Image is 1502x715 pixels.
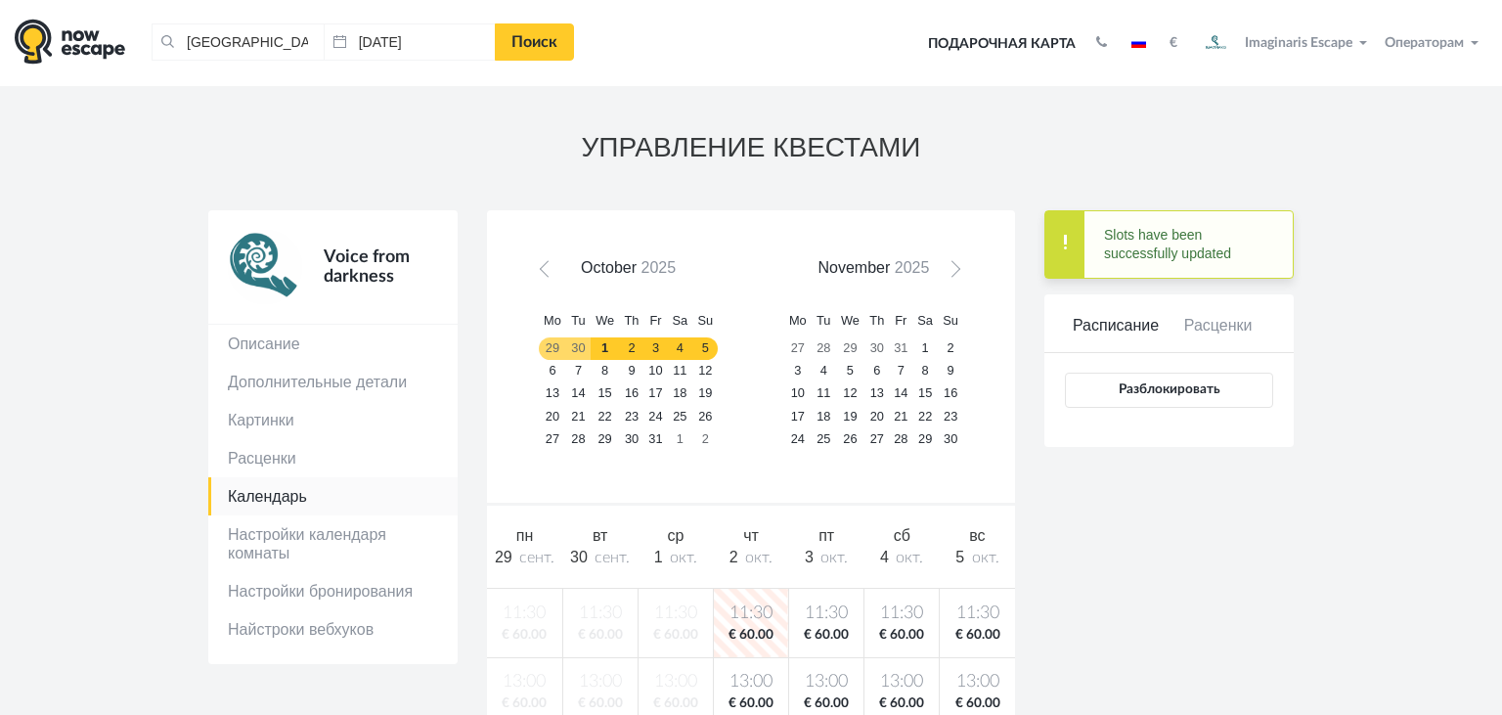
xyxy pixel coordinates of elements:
span: пн [516,527,534,544]
a: 14 [889,382,912,405]
a: 16 [938,382,963,405]
a: Prev [536,259,564,288]
a: 3 [784,360,812,382]
span: окт. [820,550,848,565]
span: 11:30 [718,602,784,626]
span: Wednesday [596,313,614,328]
span: вт [593,527,607,544]
a: 8 [912,360,938,382]
a: 29 [912,427,938,450]
span: пт [818,527,834,544]
span: вс [969,527,985,544]
span: Monday [544,313,561,328]
a: 20 [864,405,889,427]
span: € 60.00 [868,694,935,713]
span: Saturday [673,313,688,328]
a: 23 [938,405,963,427]
span: 2025 [895,259,930,276]
a: 13 [864,382,889,405]
a: 12 [692,360,718,382]
a: Расценки [208,439,458,477]
a: 21 [566,405,591,427]
a: Описание [208,325,458,363]
a: Дополнительные детали [208,363,458,401]
span: 4 [880,549,889,565]
span: Tuesday [571,313,585,328]
a: 13 [539,382,566,405]
span: окт. [745,550,773,565]
span: October [581,259,637,276]
a: 1 [591,337,620,360]
span: сент. [519,550,554,565]
span: Операторам [1385,36,1464,50]
input: Дата [324,23,496,61]
a: 1 [667,427,692,450]
span: 29 [495,549,512,565]
a: 5 [836,360,865,382]
button: Разблокировать [1065,373,1273,408]
a: 28 [812,337,836,360]
a: 16 [619,382,643,405]
span: 1 [654,549,663,565]
button: Imaginaris Escape [1192,23,1376,63]
a: 20 [539,405,566,427]
div: Slots have been successfully updated [1044,210,1294,279]
a: 2 [938,337,963,360]
a: 12 [836,382,865,405]
span: Wednesday [841,313,860,328]
a: 6 [864,360,889,382]
a: 27 [784,337,812,360]
a: 19 [692,382,718,405]
a: 23 [619,405,643,427]
a: 27 [864,427,889,450]
a: Расценки [1167,315,1269,353]
a: 7 [566,360,591,382]
a: 14 [566,382,591,405]
a: 15 [591,382,620,405]
a: Найстроки вебхуков [208,610,458,648]
span: Thursday [869,313,884,328]
span: сент. [595,550,630,565]
span: Friday [649,313,661,328]
a: 22 [591,405,620,427]
a: 27 [539,427,566,450]
span: Friday [895,313,906,328]
a: 9 [938,360,963,382]
span: Разблокировать [1119,382,1220,396]
a: 30 [566,337,591,360]
span: Prev [542,265,557,281]
a: Next [938,259,966,288]
a: 19 [836,405,865,427]
a: 6 [539,360,566,382]
a: 30 [938,427,963,450]
a: 30 [864,337,889,360]
a: 11 [667,360,692,382]
div: Voice from darkness [302,230,438,304]
a: 24 [644,405,668,427]
a: 3 [644,337,668,360]
span: € 60.00 [868,626,935,645]
span: окт. [972,550,999,565]
a: 29 [539,337,566,360]
a: 4 [812,360,836,382]
a: 21 [889,405,912,427]
a: 4 [667,337,692,360]
span: сб [894,527,910,544]
span: чт [743,527,759,544]
span: 11:30 [944,602,1011,626]
a: Расписание [1065,315,1168,353]
a: 17 [784,405,812,427]
span: Next [945,265,960,281]
span: 13:00 [793,670,860,694]
h3: УПРАВЛЕНИЕ КВЕСТАМИ [208,133,1294,163]
img: ru.jpg [1131,38,1146,48]
a: 26 [836,427,865,450]
a: Настройки бронирования [208,572,458,610]
span: Thursday [625,313,640,328]
a: 11 [812,382,836,405]
a: Подарочная карта [921,22,1082,66]
span: Imaginaris Escape [1245,32,1352,50]
a: 30 [619,427,643,450]
span: 13:00 [944,670,1011,694]
a: 18 [812,405,836,427]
